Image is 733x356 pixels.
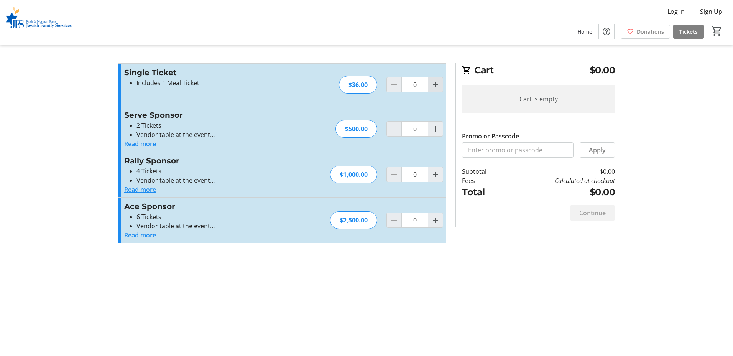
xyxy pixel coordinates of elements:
[462,142,574,158] input: Enter promo or passcode
[136,130,292,139] li: Vendor table at the event
[401,77,428,92] input: Single Ticket Quantity
[124,231,156,240] button: Read more
[621,25,670,39] a: Donations
[136,212,292,221] li: 6 Tickets
[673,25,704,39] a: Tickets
[590,63,615,77] span: $0.00
[506,167,615,176] td: $0.00
[506,185,615,199] td: $0.00
[700,7,722,16] span: Sign Up
[136,221,292,231] li: Vendor table at the event
[428,167,443,182] button: Increment by one
[637,28,664,36] span: Donations
[124,67,292,78] h3: Single Ticket
[577,28,592,36] span: Home
[589,145,606,155] span: Apply
[462,185,506,199] td: Total
[462,85,615,113] div: Cart is empty
[124,109,292,121] h3: Serve Sponsor
[124,139,156,148] button: Read more
[136,166,292,176] li: 4 Tickets
[136,176,292,185] li: Vendor table at the event
[5,3,73,41] img: Ruth & Norman Rales Jewish Family Services's Logo
[599,24,614,39] button: Help
[335,120,377,138] div: $500.00
[679,28,698,36] span: Tickets
[571,25,598,39] a: Home
[694,5,728,18] button: Sign Up
[661,5,691,18] button: Log In
[401,121,428,137] input: Serve Sponsor Quantity
[462,63,615,79] h2: Cart
[339,76,377,94] div: $36.00
[136,78,292,87] li: Includes 1 Meal Ticket
[124,155,292,166] h3: Rally Sponsor
[124,201,292,212] h3: Ace Sponsor
[124,185,156,194] button: Read more
[462,167,506,176] td: Subtotal
[136,121,292,130] li: 2 Tickets
[428,122,443,136] button: Increment by one
[330,211,377,229] div: $2,500.00
[667,7,685,16] span: Log In
[428,213,443,227] button: Increment by one
[401,213,428,228] input: Ace Sponsor Quantity
[330,166,377,183] div: $1,000.00
[580,142,615,158] button: Apply
[506,176,615,185] td: Calculated at checkout
[401,167,428,182] input: Rally Sponsor Quantity
[462,176,506,185] td: Fees
[710,24,724,38] button: Cart
[428,77,443,92] button: Increment by one
[462,132,519,141] label: Promo or Passcode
